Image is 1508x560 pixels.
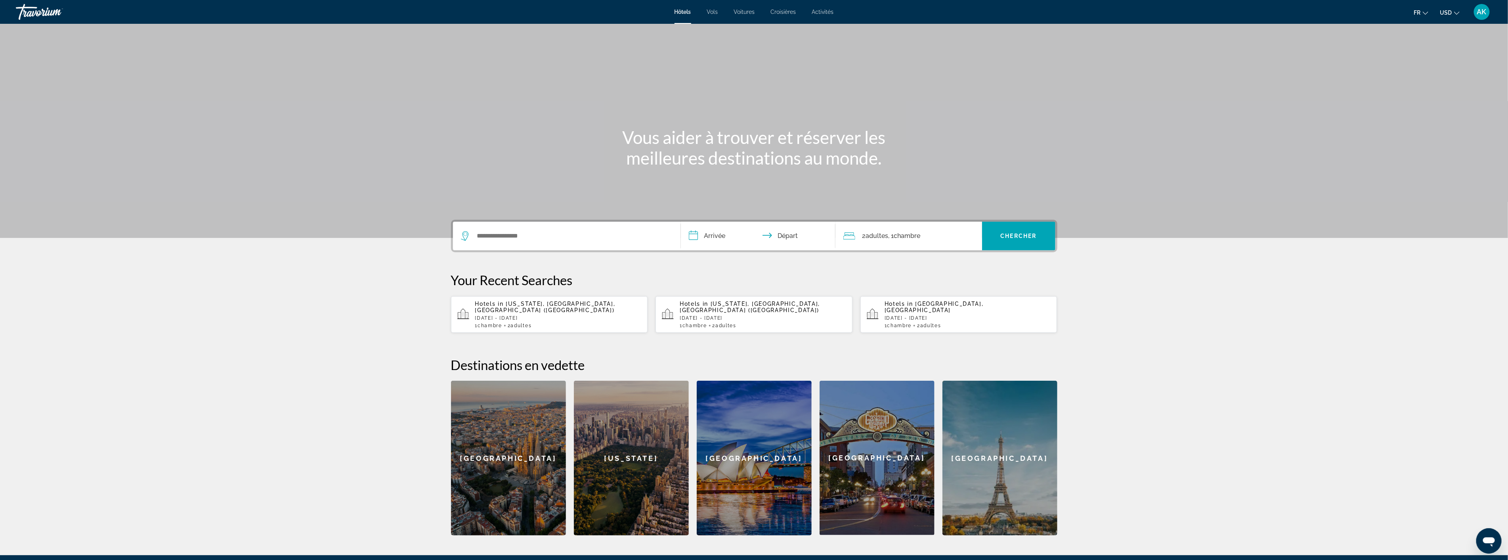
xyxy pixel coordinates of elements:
a: [GEOGRAPHIC_DATA] [942,381,1057,535]
span: Hotels in [885,301,913,307]
span: Adultes [511,323,532,328]
a: Croisières [771,9,796,15]
span: 2 [917,323,941,328]
span: Hotels in [475,301,504,307]
span: [GEOGRAPHIC_DATA], [GEOGRAPHIC_DATA] [885,301,984,313]
span: 1 [885,323,912,328]
p: [DATE] - [DATE] [475,315,642,321]
span: Adultes [866,232,889,240]
a: Vols [707,9,718,15]
span: Chambre [682,323,707,328]
a: [GEOGRAPHIC_DATA] [697,381,812,535]
button: Hotels in [US_STATE], [GEOGRAPHIC_DATA], [GEOGRAPHIC_DATA] ([GEOGRAPHIC_DATA])[DATE] - [DATE]1Cha... [656,296,852,333]
button: Change language [1414,7,1428,18]
span: [US_STATE], [GEOGRAPHIC_DATA], [GEOGRAPHIC_DATA] ([GEOGRAPHIC_DATA]) [680,301,820,313]
a: Hôtels [675,9,691,15]
button: Hotels in [GEOGRAPHIC_DATA], [GEOGRAPHIC_DATA][DATE] - [DATE]1Chambre2Adultes [860,296,1057,333]
button: Hotels in [US_STATE], [GEOGRAPHIC_DATA], [GEOGRAPHIC_DATA] ([GEOGRAPHIC_DATA])[DATE] - [DATE]1Cha... [451,296,648,333]
span: Chambre [478,323,502,328]
a: Voitures [734,9,755,15]
span: 1 [475,323,502,328]
span: 2 [508,323,531,328]
span: , 1 [889,230,921,242]
span: fr [1414,10,1421,16]
span: Chambre [887,323,912,328]
h2: Destinations en vedette [451,357,1057,373]
span: 2 [713,323,736,328]
span: 2 [862,230,889,242]
span: AK [1477,8,1487,16]
a: [GEOGRAPHIC_DATA] [820,381,935,535]
p: Your Recent Searches [451,272,1057,288]
button: Travelers: 2 adults, 0 children [835,222,982,250]
p: [DATE] - [DATE] [885,315,1051,321]
span: Adultes [920,323,941,328]
span: Hotels in [680,301,708,307]
p: [DATE] - [DATE] [680,315,846,321]
a: Activités [812,9,834,15]
iframe: Bouton de lancement de la fenêtre de messagerie [1476,528,1502,554]
button: Chercher [982,222,1055,250]
span: USD [1440,10,1452,16]
a: Travorium [16,2,95,22]
span: 1 [680,323,707,328]
span: Adultes [715,323,736,328]
h1: Vous aider à trouver et réserver les meilleures destinations au monde. [606,127,903,168]
button: Change currency [1440,7,1460,18]
div: Search widget [453,222,1055,250]
span: Chambre [894,232,921,240]
button: Check in and out dates [681,222,835,250]
a: [GEOGRAPHIC_DATA] [451,381,566,535]
button: User Menu [1472,4,1492,20]
span: Chercher [1001,233,1037,239]
span: [US_STATE], [GEOGRAPHIC_DATA], [GEOGRAPHIC_DATA] ([GEOGRAPHIC_DATA]) [475,301,615,313]
a: [US_STATE] [574,381,689,535]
